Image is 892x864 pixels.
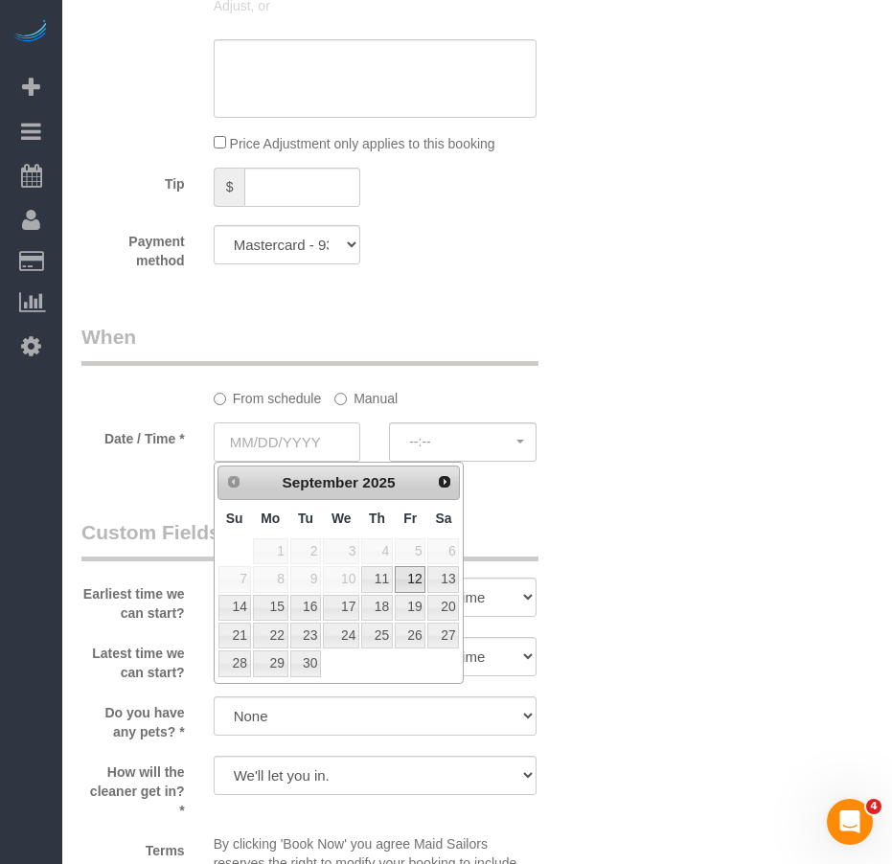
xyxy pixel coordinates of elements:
[323,623,359,648] a: 24
[369,511,385,526] span: Thursday
[361,595,393,621] a: 18
[218,650,251,676] a: 28
[389,422,537,462] button: --:--
[218,595,251,621] a: 14
[361,623,393,648] a: 25
[67,637,199,682] label: Latest time we can start?
[81,518,538,561] legend: Custom Fields
[866,799,881,814] span: 4
[67,225,199,270] label: Payment method
[67,756,199,820] label: How will the cleaner get in? *
[427,595,459,621] a: 20
[427,538,459,564] span: 6
[214,422,361,462] input: MM/DD/YYYY
[427,566,459,592] a: 13
[395,623,425,648] a: 26
[253,650,288,676] a: 29
[290,650,321,676] a: 30
[253,595,288,621] a: 15
[427,623,459,648] a: 27
[67,696,199,741] label: Do you have any pets? *
[403,511,417,526] span: Friday
[395,595,425,621] a: 19
[67,422,199,448] label: Date / Time *
[214,382,322,408] label: From schedule
[827,799,873,845] iframe: Intercom live chat
[11,19,50,46] img: Automaid Logo
[435,511,451,526] span: Saturday
[332,511,352,526] span: Wednesday
[226,474,241,489] span: Prev
[323,538,359,564] span: 3
[290,623,321,648] a: 23
[290,538,321,564] span: 2
[437,474,452,489] span: Next
[81,323,538,366] legend: When
[226,511,243,526] span: Sunday
[261,511,280,526] span: Monday
[431,468,458,495] a: Next
[361,566,393,592] a: 11
[290,566,321,592] span: 9
[253,623,288,648] a: 22
[283,474,359,490] span: September
[334,382,398,408] label: Manual
[230,136,495,151] span: Price Adjustment only applies to this booking
[214,393,226,405] input: From schedule
[290,595,321,621] a: 16
[334,393,347,405] input: Manual
[409,434,516,449] span: --:--
[323,566,359,592] span: 10
[395,538,425,564] span: 5
[214,168,245,207] span: $
[395,566,425,592] a: 12
[323,595,359,621] a: 17
[67,578,199,623] label: Earliest time we can start?
[253,566,288,592] span: 8
[218,566,251,592] span: 7
[220,468,247,495] a: Prev
[253,538,288,564] span: 1
[218,623,251,648] a: 21
[362,474,395,490] span: 2025
[298,511,313,526] span: Tuesday
[67,168,199,193] label: Tip
[361,538,393,564] span: 4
